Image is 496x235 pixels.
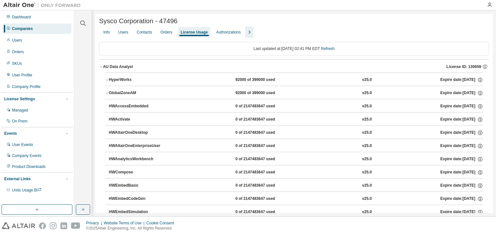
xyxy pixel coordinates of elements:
button: HWAnalyticsWorkbench0 of 2147483647 usedv25.0Expire date:[DATE] [109,152,483,166]
a: Refresh [321,46,335,51]
div: Last updated at: [DATE] 02:41 PM EDT [99,42,489,55]
div: HWEmbedBasic [109,183,167,189]
div: Expire date: [DATE] [440,183,483,189]
div: External Links [4,176,31,181]
button: HWAltairOneEnterpriseUser0 of 2147483647 usedv25.0Expire date:[DATE] [109,139,483,153]
div: Company Events [12,153,41,158]
div: Cookie Consent [146,220,178,226]
span: Units Usage BI [12,188,42,192]
button: HWCompose0 of 2147483647 usedv25.0Expire date:[DATE] [109,165,483,180]
div: HWEmbedCodeGen [109,196,167,202]
div: HWAltairOneDesktop [109,130,167,136]
div: Expire date: [DATE] [440,156,483,162]
div: Users [12,38,22,43]
div: GlobalZoneAM [109,90,167,96]
div: On Prem [12,119,27,124]
button: HWAccessEmbedded0 of 2147483647 usedv25.0Expire date:[DATE] [109,99,483,113]
button: HWEmbedCodeGen0 of 2147483647 usedv25.0Expire date:[DATE] [109,192,483,206]
img: Altair One [3,2,84,8]
div: 0 of 2147483647 used [235,103,294,109]
div: 0 of 2147483647 used [235,156,294,162]
div: Orders [12,49,24,54]
div: v25.0 [362,90,372,96]
div: AU Data Analyst [103,64,133,69]
img: linkedin.svg [60,222,67,229]
div: v25.0 [362,170,372,175]
img: altair_logo.svg [2,222,35,229]
div: Contacts [137,30,152,35]
div: Dashboard [12,15,31,20]
div: License Usage [181,30,208,35]
div: Managed [12,108,28,113]
div: Company Profile [12,84,41,89]
p: © 2025 Altair Engineering, Inc. All Rights Reserved. [86,226,178,231]
div: 92000 of 399000 used [235,77,294,83]
div: Events [4,131,17,136]
span: License ID: 130659 [447,64,481,69]
div: Info [103,30,110,35]
button: GlobalZoneAM92000 of 399000 usedv25.0Expire date:[DATE] [105,86,483,100]
div: 0 of 2147483647 used [235,196,294,202]
button: HWAltairOneDesktop0 of 2147483647 usedv25.0Expire date:[DATE] [109,126,483,140]
img: instagram.svg [50,222,57,229]
div: Companies [12,26,33,31]
div: Users [118,30,128,35]
div: Orders [160,30,172,35]
img: youtube.svg [71,222,80,229]
div: v25.0 [362,196,372,202]
div: v25.0 [362,130,372,136]
div: User Profile [12,73,32,78]
div: HWActivate [109,117,167,122]
button: HyperWorks92000 of 399000 usedv25.0Expire date:[DATE] [105,73,483,87]
button: HWActivate0 of 2147483647 usedv25.0Expire date:[DATE] [109,113,483,127]
button: HWEmbedSimulation0 of 2147483647 usedv25.0Expire date:[DATE] [109,205,483,219]
div: v25.0 [362,103,372,109]
div: Expire date: [DATE] [440,196,483,202]
div: v25.0 [362,143,372,149]
div: v25.0 [362,183,372,189]
div: Privacy [86,220,104,226]
div: License Settings [4,96,35,102]
div: HyperWorks [109,77,167,83]
div: HWAltairOneEnterpriseUser [109,143,167,149]
img: facebook.svg [39,222,46,229]
div: Expire date: [DATE] [440,130,483,136]
button: HWEmbedBasic0 of 2147483647 usedv25.0Expire date:[DATE] [109,179,483,193]
div: Expire date: [DATE] [440,90,483,96]
div: Expire date: [DATE] [440,209,483,215]
span: Sysco Corporation - 47496 [99,17,178,25]
div: HWCompose [109,170,167,175]
div: v25.0 [362,77,372,83]
div: Authorizations [216,30,241,35]
div: Expire date: [DATE] [440,103,483,109]
div: 0 of 2147483647 used [235,209,294,215]
div: SKUs [12,61,22,66]
div: Expire date: [DATE] [440,143,483,149]
div: 0 of 2147483647 used [235,143,294,149]
div: Expire date: [DATE] [440,117,483,122]
div: Expire date: [DATE] [440,77,483,83]
div: Product Downloads [12,164,46,169]
div: Expire date: [DATE] [440,170,483,175]
div: 0 of 2147483647 used [235,117,294,122]
div: 0 of 2147483647 used [235,130,294,136]
div: 92000 of 399000 used [235,90,294,96]
div: User Events [12,142,33,147]
div: Website Terms of Use [104,220,146,226]
div: HWEmbedSimulation [109,209,167,215]
div: HWAnalyticsWorkbench [109,156,167,162]
div: v25.0 [362,209,372,215]
div: 0 of 2147483647 used [235,183,294,189]
div: v25.0 [362,117,372,122]
div: v25.0 [362,156,372,162]
div: 0 of 2147483647 used [235,170,294,175]
button: AU Data AnalystLicense ID: 130659 [99,60,489,74]
div: HWAccessEmbedded [109,103,167,109]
